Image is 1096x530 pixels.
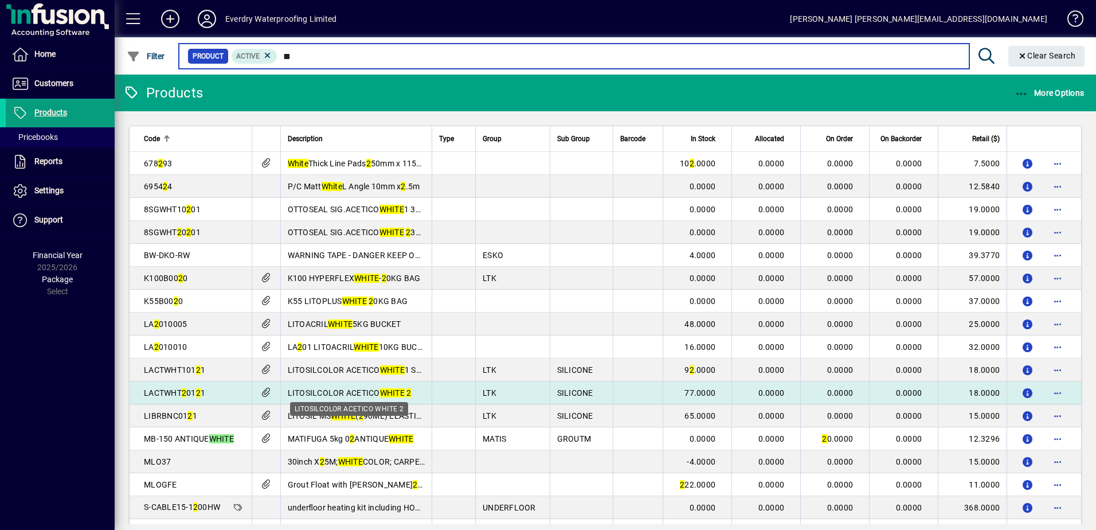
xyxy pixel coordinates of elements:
[758,480,785,489] span: 0.0000
[144,319,187,329] span: LA 010005
[938,244,1007,267] td: 39.3770
[439,132,468,145] div: Type
[938,152,1007,175] td: 7.5000
[288,365,447,375] span: LITOSILCOLOR ACETICO 1 SCATOLA
[938,336,1007,358] td: 32.0000
[758,182,785,191] span: 0.0000
[690,159,694,168] em: 2
[896,457,922,466] span: 0.0000
[144,182,173,191] span: 6954 4
[938,313,1007,336] td: 25.0000
[758,342,785,352] span: 0.0000
[209,434,234,443] em: WHITE
[739,132,794,145] div: Allocated
[691,132,715,145] span: In Stock
[684,388,715,397] span: 77.0000
[359,411,363,420] em: 2
[687,457,715,466] span: -4.0000
[758,228,785,237] span: 0.0000
[144,434,234,443] span: MB-150 ANTIQUE
[196,365,201,375] em: 2
[896,274,922,283] span: 0.0000
[6,177,115,205] a: Settings
[938,427,1007,450] td: 12.3296
[33,251,83,260] span: Financial Year
[288,388,412,397] span: LITOSILCOLOR ACETICO
[1048,361,1067,379] button: More options
[193,502,198,512] em: 2
[124,46,168,67] button: Filter
[557,132,590,145] span: Sub Group
[827,205,854,214] span: 0.0000
[680,480,715,489] span: 22.0000
[236,52,260,60] span: Active
[354,274,379,283] em: WHITE
[1008,46,1085,67] button: Clear
[225,10,336,28] div: Everdry Waterproofing Limited
[684,319,715,329] span: 48.0000
[826,132,853,145] span: On Order
[827,251,854,260] span: 0.0000
[690,434,716,443] span: 0.0000
[827,182,854,191] span: 0.0000
[328,319,353,329] em: WHITE
[690,182,716,191] span: 0.0000
[288,228,437,237] span: OTTOSEAL SIG.ACETICO 310ML
[1048,315,1067,333] button: More options
[684,365,715,375] span: 9 .0000
[144,159,173,168] span: 678 93
[144,457,171,466] span: MLO37
[144,480,177,489] span: MLOGFE
[1048,177,1067,196] button: More options
[483,132,502,145] span: Group
[684,342,715,352] span: 16.0000
[938,450,1007,473] td: 15.0000
[123,84,203,102] div: Products
[288,251,614,260] span: WARNING TAPE - DANGER KEEP OUT Red text on 75MM X 50M (80 Micron) ( )
[827,480,854,489] span: 0.0000
[338,457,363,466] em: WHITE
[6,40,115,69] a: Home
[380,388,405,397] em: WHITE
[1048,407,1067,425] button: More options
[938,496,1007,519] td: 368.0000
[1048,223,1067,241] button: More options
[972,132,1000,145] span: Retail ($)
[1048,292,1067,310] button: More options
[379,205,404,214] em: WHITE
[320,457,324,466] em: 2
[6,147,115,176] a: Reports
[1048,476,1067,494] button: More options
[144,297,183,306] span: K55B00 0
[288,159,308,168] em: White
[158,159,163,168] em: 2
[144,228,201,237] span: 8SGWHT 0 01
[557,365,593,375] span: SILICONE
[186,228,191,237] em: 2
[288,132,425,145] div: Description
[827,159,854,168] span: 0.0000
[189,9,225,29] button: Profile
[288,319,401,329] span: LITOACRIL 5KG BUCKET
[758,297,785,306] span: 0.0000
[680,159,715,168] span: 10 .0000
[154,319,159,329] em: 2
[288,503,558,512] span: underﬂoor heating kit including HORIZONTAL wiﬁ digital thermostat
[808,132,863,145] div: On Order
[288,434,414,443] span: MATIFUGA 5kg 0 ANTIQUE
[1048,154,1067,173] button: More options
[790,10,1047,28] div: [PERSON_NAME] [PERSON_NAME][EMAIL_ADDRESS][DOMAIN_NAME]
[1059,2,1082,40] a: Knowledge Base
[827,297,854,306] span: 0.0000
[1048,338,1067,356] button: More options
[896,297,922,306] span: 0.0000
[758,205,785,214] span: 0.0000
[690,228,716,237] span: 0.0000
[1017,51,1076,60] span: Clear Search
[144,342,187,352] span: LA 010010
[758,159,785,168] span: 0.0000
[557,434,592,443] span: GROUTM
[483,132,543,145] div: Group
[827,319,854,329] span: 0.0000
[34,157,62,166] span: Reports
